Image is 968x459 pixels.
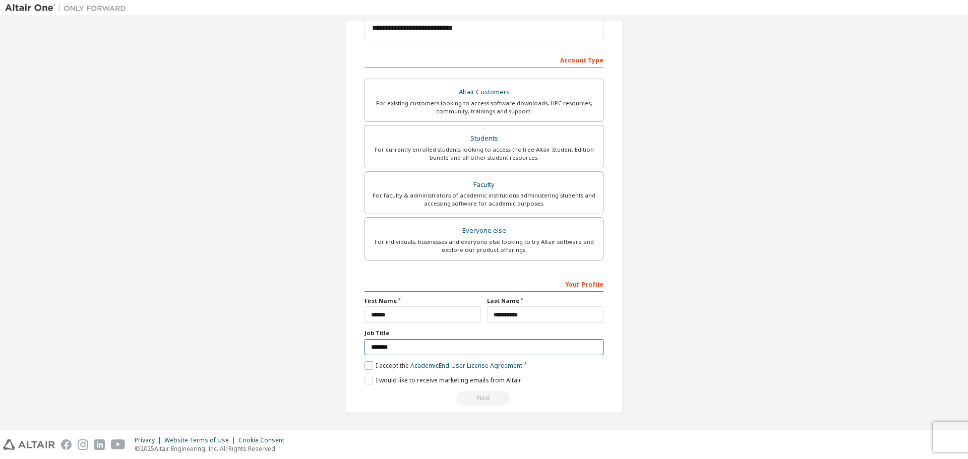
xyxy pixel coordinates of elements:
[135,436,164,444] div: Privacy
[371,132,597,146] div: Students
[371,224,597,238] div: Everyone else
[365,376,521,384] label: I would like to receive marketing emails from Altair
[164,436,238,444] div: Website Terms of Use
[410,361,522,370] a: Academic End-User License Agreement
[111,439,126,450] img: youtube.svg
[371,146,597,162] div: For currently enrolled students looking to access the free Altair Student Edition bundle and all ...
[5,3,131,13] img: Altair One
[238,436,290,444] div: Cookie Consent
[371,99,597,115] div: For existing customers looking to access software downloads, HPC resources, community, trainings ...
[371,238,597,254] div: For individuals, businesses and everyone else looking to try Altair software and explore our prod...
[371,85,597,99] div: Altair Customers
[78,439,88,450] img: instagram.svg
[365,276,603,292] div: Your Profile
[365,390,603,406] div: Read and acccept EULA to continue
[365,361,522,370] label: I accept the
[135,444,290,453] p: © 2025 Altair Engineering, Inc. All Rights Reserved.
[61,439,72,450] img: facebook.svg
[3,439,55,450] img: altair_logo.svg
[365,297,481,305] label: First Name
[371,178,597,192] div: Faculty
[365,329,603,337] label: Job Title
[371,191,597,208] div: For faculty & administrators of academic institutions administering students and accessing softwa...
[487,297,603,305] label: Last Name
[365,51,603,68] div: Account Type
[94,439,105,450] img: linkedin.svg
